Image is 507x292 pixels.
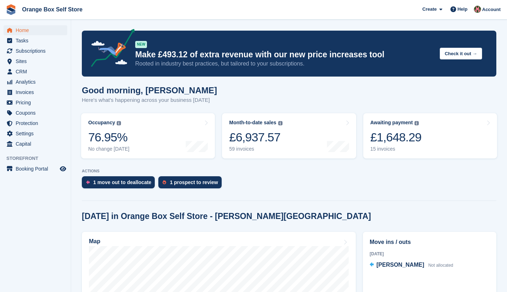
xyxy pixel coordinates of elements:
span: Not allocated [428,263,453,268]
h2: [DATE] in Orange Box Self Store - [PERSON_NAME][GEOGRAPHIC_DATA] [82,212,371,221]
span: Analytics [16,77,58,87]
a: Awaiting payment £1,648.29 15 invoices [363,113,497,158]
span: Coupons [16,108,58,118]
div: 1 prospect to review [170,179,218,185]
span: Subscriptions [16,46,58,56]
span: Create [422,6,437,13]
img: prospect-51fa495bee0391a8d652442698ab0144808aea92771e9ea1ae160a38d050c398.svg [163,180,166,184]
div: No change [DATE] [88,146,130,152]
span: Settings [16,129,58,139]
a: [PERSON_NAME] Not allocated [370,261,453,270]
img: icon-info-grey-7440780725fd019a000dd9b08b2336e03edf1995a4989e88bcd33f0948082b44.svg [278,121,282,125]
p: Here's what's happening across your business [DATE] [82,96,217,104]
a: menu [4,164,67,174]
a: menu [4,46,67,56]
img: David Clark [474,6,481,13]
a: menu [4,118,67,128]
h2: Map [89,238,100,245]
a: menu [4,77,67,87]
img: icon-info-grey-7440780725fd019a000dd9b08b2336e03edf1995a4989e88bcd33f0948082b44.svg [117,121,121,125]
span: Protection [16,118,58,128]
a: menu [4,56,67,66]
button: Check it out → [440,48,482,59]
span: Pricing [16,98,58,108]
div: 59 invoices [229,146,282,152]
img: stora-icon-8386f47178a22dfd0bd8f6a31ec36ba5ce8667c1dd55bd0f319d3a0aa187defe.svg [6,4,16,15]
div: [DATE] [370,251,490,257]
div: 76.95% [88,130,130,145]
span: Home [16,25,58,35]
a: menu [4,108,67,118]
a: menu [4,98,67,108]
a: menu [4,25,67,35]
span: Invoices [16,87,58,97]
a: menu [4,67,67,77]
div: 1 move out to deallocate [93,179,151,185]
p: Rooted in industry best practices, but tailored to your subscriptions. [135,60,434,68]
a: menu [4,139,67,149]
img: move_outs_to_deallocate_icon-f764333ba52eb49d3ac5e1228854f67142a1ed5810a6f6cc68b1a99e826820c5.svg [86,180,90,184]
div: 15 invoices [370,146,422,152]
h2: Move ins / outs [370,238,490,246]
a: menu [4,36,67,46]
div: Awaiting payment [370,120,413,126]
span: Capital [16,139,58,149]
p: ACTIONS [82,169,496,173]
div: Month-to-date sales [229,120,276,126]
span: Help [458,6,468,13]
a: 1 move out to deallocate [82,176,158,192]
span: Storefront [6,155,71,162]
span: Booking Portal [16,164,58,174]
a: Preview store [59,165,67,173]
img: icon-info-grey-7440780725fd019a000dd9b08b2336e03edf1995a4989e88bcd33f0948082b44.svg [414,121,419,125]
div: NEW [135,41,147,48]
div: £6,937.57 [229,130,282,145]
div: Occupancy [88,120,115,126]
a: menu [4,129,67,139]
span: Tasks [16,36,58,46]
span: Account [482,6,501,13]
a: menu [4,87,67,97]
a: Occupancy 76.95% No change [DATE] [81,113,215,158]
h1: Good morning, [PERSON_NAME] [82,85,217,95]
span: CRM [16,67,58,77]
a: Month-to-date sales £6,937.57 59 invoices [222,113,356,158]
span: Sites [16,56,58,66]
div: £1,648.29 [370,130,422,145]
a: Orange Box Self Store [19,4,85,15]
p: Make £493.12 of extra revenue with our new price increases tool [135,49,434,60]
img: price-adjustments-announcement-icon-8257ccfd72463d97f412b2fc003d46551f7dbcb40ab6d574587a9cd5c0d94... [85,29,135,69]
span: [PERSON_NAME] [376,262,424,268]
a: 1 prospect to review [158,176,225,192]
